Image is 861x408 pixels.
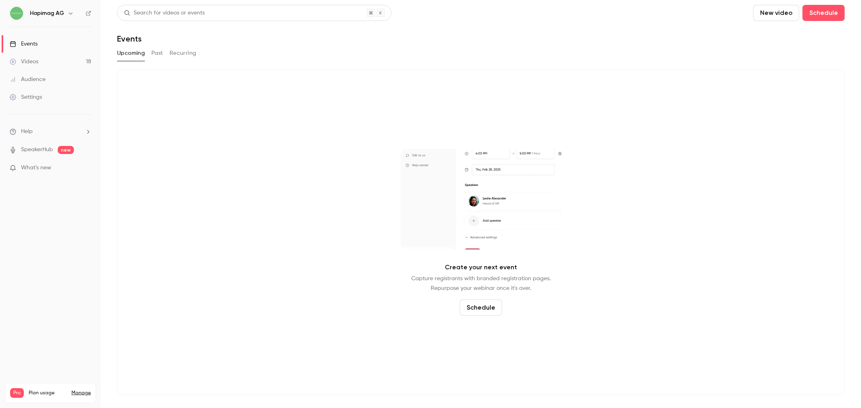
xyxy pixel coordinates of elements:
[10,127,91,136] li: help-dropdown-opener
[445,262,517,272] p: Create your next event
[117,47,145,60] button: Upcoming
[21,127,33,136] span: Help
[30,9,64,17] h6: Hapimag AG
[71,390,91,396] a: Manage
[117,34,142,44] h1: Events
[58,146,74,154] span: new
[10,93,42,101] div: Settings
[10,58,38,66] div: Videos
[411,274,551,293] p: Capture registrants with branded registration pages. Repurpose your webinar once it's over.
[21,164,51,172] span: What's new
[151,47,163,60] button: Past
[170,47,197,60] button: Recurring
[10,7,23,20] img: Hapimag AG
[10,388,24,398] span: Pro
[29,390,67,396] span: Plan usage
[10,40,38,48] div: Events
[124,9,205,17] div: Search for videos or events
[460,300,502,316] button: Schedule
[802,5,845,21] button: Schedule
[753,5,799,21] button: New video
[21,146,53,154] a: SpeakerHub
[10,75,46,83] div: Audience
